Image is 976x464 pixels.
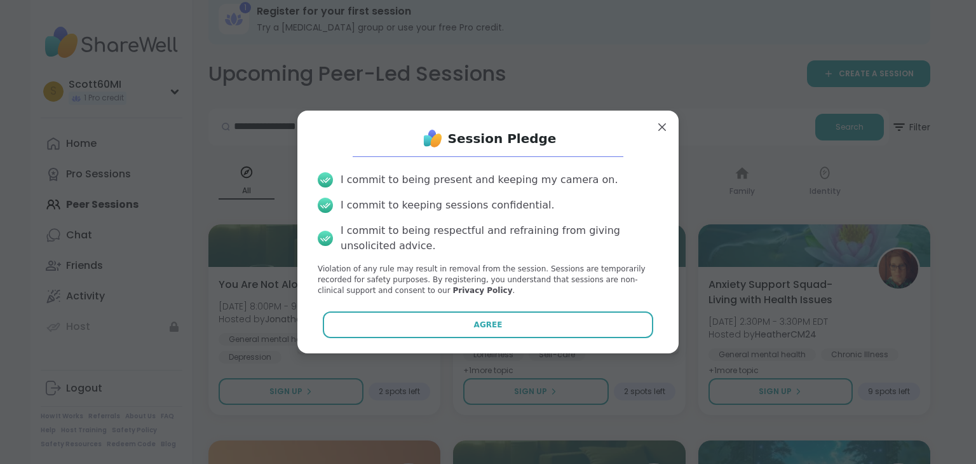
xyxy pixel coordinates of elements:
[323,311,654,338] button: Agree
[341,223,658,254] div: I commit to being respectful and refraining from giving unsolicited advice.
[474,319,503,331] span: Agree
[341,198,555,213] div: I commit to keeping sessions confidential.
[448,130,557,147] h1: Session Pledge
[318,264,658,296] p: Violation of any rule may result in removal from the session. Sessions are temporarily recorded f...
[341,172,618,188] div: I commit to being present and keeping my camera on.
[452,286,512,295] a: Privacy Policy
[420,126,445,151] img: ShareWell Logo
